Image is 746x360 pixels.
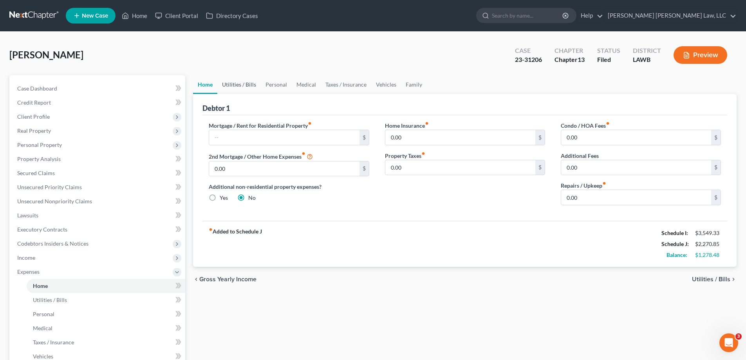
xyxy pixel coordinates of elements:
[561,181,606,190] label: Repairs / Upkeep
[555,55,585,64] div: Chapter
[561,130,711,145] input: --
[11,208,185,223] a: Lawsuits
[27,335,185,349] a: Taxes / Insurance
[151,9,202,23] a: Client Portal
[33,325,52,331] span: Medical
[302,152,305,156] i: fiber_manual_record
[321,75,371,94] a: Taxes / Insurance
[209,161,359,176] input: --
[17,198,92,204] span: Unsecured Nonpriority Claims
[385,160,535,175] input: --
[535,160,545,175] div: $
[33,282,48,289] span: Home
[17,184,82,190] span: Unsecured Priority Claims
[555,46,585,55] div: Chapter
[17,170,55,176] span: Secured Claims
[385,130,535,145] input: --
[33,311,54,317] span: Personal
[695,251,721,259] div: $1,278.48
[421,152,425,156] i: fiber_manual_record
[515,46,542,55] div: Case
[597,55,620,64] div: Filed
[27,293,185,307] a: Utilities / Bills
[561,190,711,205] input: --
[17,99,51,106] span: Credit Report
[561,121,610,130] label: Condo / HOA Fees
[578,56,585,63] span: 13
[492,8,564,23] input: Search by name...
[359,130,369,145] div: $
[17,141,62,148] span: Personal Property
[292,75,321,94] a: Medical
[602,181,606,185] i: fiber_manual_record
[308,121,312,125] i: fiber_manual_record
[248,194,256,202] label: No
[82,13,108,19] span: New Case
[118,9,151,23] a: Home
[209,130,359,145] input: --
[193,276,256,282] button: chevron_left Gross Yearly Income
[33,353,53,360] span: Vehicles
[220,194,228,202] label: Yes
[209,228,213,232] i: fiber_manual_record
[193,276,199,282] i: chevron_left
[209,183,369,191] label: Additional non-residential property expenses?
[597,46,620,55] div: Status
[17,226,67,233] span: Executory Contracts
[401,75,427,94] a: Family
[606,121,610,125] i: fiber_manual_record
[667,251,687,258] strong: Balance:
[385,152,425,160] label: Property Taxes
[11,194,185,208] a: Unsecured Nonpriority Claims
[719,333,738,352] iframe: Intercom live chat
[27,307,185,321] a: Personal
[33,339,74,346] span: Taxes / Insurance
[535,130,545,145] div: $
[17,240,89,247] span: Codebtors Insiders & Notices
[193,75,217,94] a: Home
[371,75,401,94] a: Vehicles
[217,75,261,94] a: Utilities / Bills
[561,160,711,175] input: --
[11,152,185,166] a: Property Analysis
[711,190,721,205] div: $
[11,166,185,180] a: Secured Claims
[11,96,185,110] a: Credit Report
[711,130,721,145] div: $
[202,9,262,23] a: Directory Cases
[17,268,40,275] span: Expenses
[661,230,688,236] strong: Schedule I:
[692,276,737,282] button: Utilities / Bills chevron_right
[692,276,730,282] span: Utilities / Bills
[202,103,230,113] div: Debtor 1
[17,156,61,162] span: Property Analysis
[17,212,38,219] span: Lawsuits
[209,152,313,161] label: 2nd Mortgage / Other Home Expenses
[27,321,185,335] a: Medical
[209,228,262,261] strong: Added to Schedule J
[633,46,661,55] div: District
[11,81,185,96] a: Case Dashboard
[515,55,542,64] div: 23-31206
[359,161,369,176] div: $
[17,127,51,134] span: Real Property
[17,113,50,120] span: Client Profile
[11,180,185,194] a: Unsecured Priority Claims
[385,121,429,130] label: Home Insurance
[695,240,721,248] div: $2,270.85
[730,276,737,282] i: chevron_right
[11,223,185,237] a: Executory Contracts
[577,9,603,23] a: Help
[261,75,292,94] a: Personal
[17,254,35,261] span: Income
[633,55,661,64] div: LAWB
[9,49,83,60] span: [PERSON_NAME]
[27,279,185,293] a: Home
[17,85,57,92] span: Case Dashboard
[199,276,256,282] span: Gross Yearly Income
[425,121,429,125] i: fiber_manual_record
[695,229,721,237] div: $3,549.33
[661,241,689,247] strong: Schedule J:
[674,46,727,64] button: Preview
[604,9,736,23] a: [PERSON_NAME] [PERSON_NAME] Law, LLC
